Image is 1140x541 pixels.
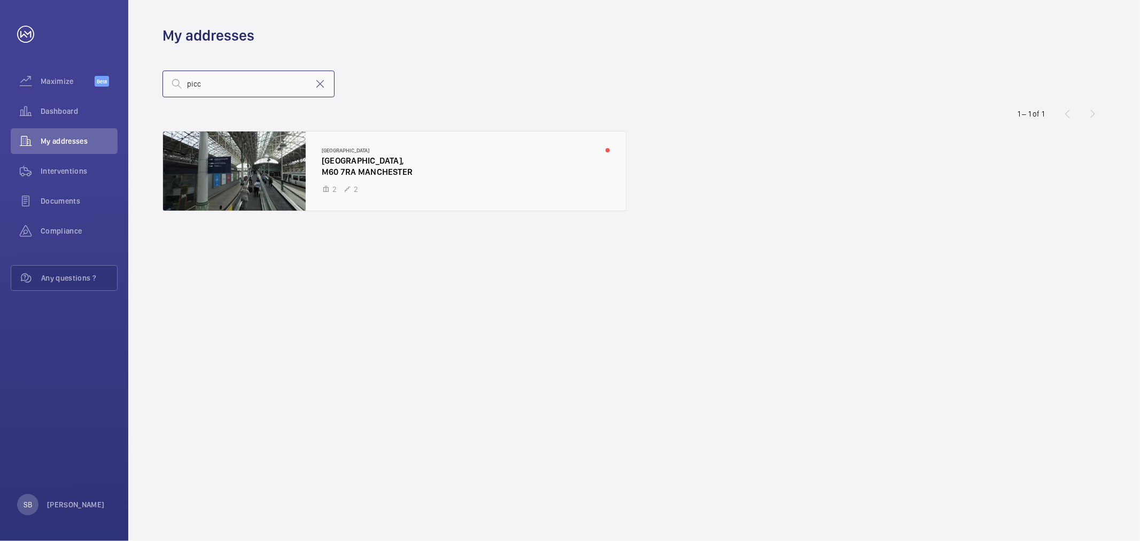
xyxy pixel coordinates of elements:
p: [PERSON_NAME] [47,499,105,510]
span: Beta [95,76,109,87]
input: Search by address [162,71,335,97]
span: Maximize [41,76,95,87]
div: 1 – 1 of 1 [1018,109,1044,119]
span: Any questions ? [41,273,117,283]
p: SB [24,499,32,510]
span: Dashboard [41,106,118,117]
span: Documents [41,196,118,206]
span: Interventions [41,166,118,176]
span: My addresses [41,136,118,146]
h1: My addresses [162,26,254,45]
span: Compliance [41,226,118,236]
